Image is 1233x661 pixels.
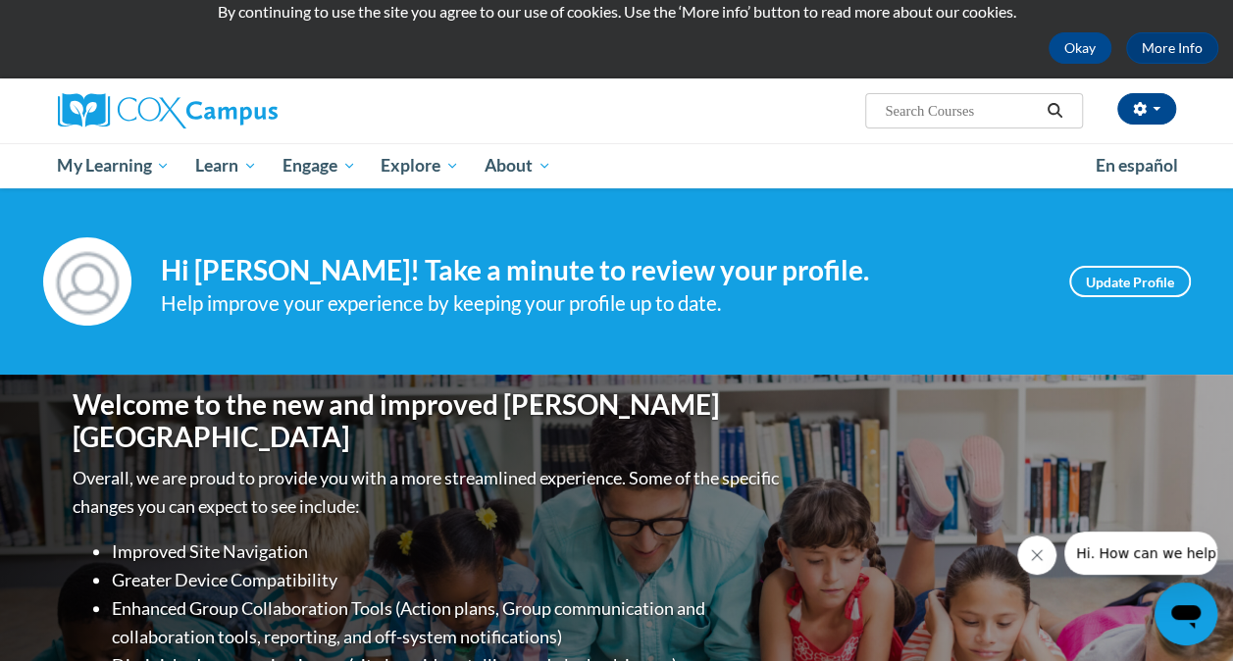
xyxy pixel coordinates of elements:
a: Learn [182,143,270,188]
a: About [472,143,564,188]
li: Enhanced Group Collaboration Tools (Action plans, Group communication and collaboration tools, re... [112,594,784,651]
button: Okay [1049,32,1111,64]
h4: Hi [PERSON_NAME]! Take a minute to review your profile. [161,254,1040,287]
span: Engage [283,154,356,178]
div: Help improve your experience by keeping your profile up to date. [161,287,1040,320]
a: Engage [270,143,369,188]
p: Overall, we are proud to provide you with a more streamlined experience. Some of the specific cha... [73,464,784,521]
span: Hi. How can we help? [12,14,159,29]
iframe: Close message [1017,535,1056,575]
span: My Learning [57,154,170,178]
a: Explore [368,143,472,188]
a: Update Profile [1069,266,1191,297]
p: By continuing to use the site you agree to our use of cookies. Use the ‘More info’ button to read... [15,1,1218,23]
h1: Welcome to the new and improved [PERSON_NAME][GEOGRAPHIC_DATA] [73,388,784,454]
span: About [485,154,551,178]
li: Improved Site Navigation [112,537,784,566]
a: Cox Campus [58,93,411,128]
img: Profile Image [43,237,131,326]
button: Account Settings [1117,93,1176,125]
input: Search Courses [883,99,1040,123]
div: Main menu [43,143,1191,188]
span: Explore [381,154,459,178]
iframe: Button to launch messaging window [1155,583,1217,645]
li: Greater Device Compatibility [112,566,784,594]
img: Cox Campus [58,93,278,128]
a: More Info [1126,32,1218,64]
button: Search [1040,99,1069,123]
span: Learn [195,154,257,178]
a: En español [1083,145,1191,186]
iframe: Message from company [1064,532,1217,575]
span: En español [1096,155,1178,176]
a: My Learning [45,143,183,188]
